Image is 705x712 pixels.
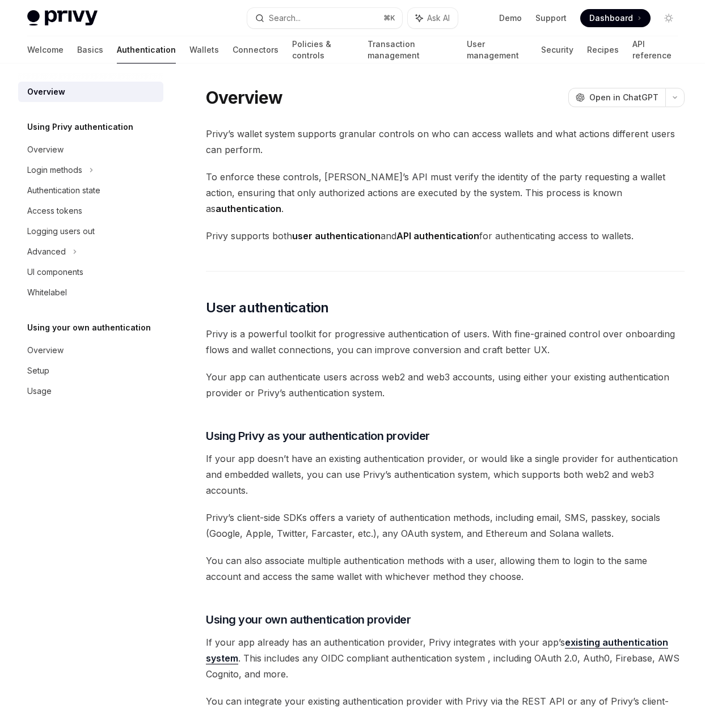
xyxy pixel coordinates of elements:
a: Policies & controls [292,36,354,63]
div: Setup [27,364,49,378]
a: Wallets [189,36,219,63]
a: User management [467,36,527,63]
span: To enforce these controls, [PERSON_NAME]’s API must verify the identity of the party requesting a... [206,169,685,217]
a: Logging users out [18,221,163,241]
a: Support [535,12,567,24]
button: Ask AI [408,8,458,28]
div: Advanced [27,245,66,258]
span: Privy is a powerful toolkit for progressive authentication of users. With fine-grained control ov... [206,326,685,358]
a: Dashboard [580,9,651,27]
span: Dashboard [589,12,633,24]
span: Open in ChatGPT [589,92,658,103]
span: Ask AI [427,12,450,24]
span: If your app doesn’t have an existing authentication provider, or would like a single provider for... [206,451,685,498]
a: Overview [18,139,163,160]
a: Overview [18,340,163,361]
strong: authentication [216,203,281,214]
div: Overview [27,143,64,156]
span: Privy supports both and for authenticating access to wallets. [206,228,685,244]
h5: Using your own authentication [27,321,151,334]
span: Using Privy as your authentication provider [206,428,430,444]
div: Login methods [27,163,82,177]
span: You can also associate multiple authentication methods with a user, allowing them to login to the... [206,553,685,584]
a: Authentication state [18,180,163,201]
div: Authentication state [27,184,100,197]
div: Overview [27,344,64,357]
span: User authentication [206,299,329,317]
a: Connectors [233,36,278,63]
div: Search... [269,11,301,25]
div: Whitelabel [27,286,67,299]
button: Search...⌘K [247,8,403,28]
a: Recipes [587,36,619,63]
a: UI components [18,262,163,282]
a: Usage [18,381,163,401]
div: Usage [27,384,52,398]
span: Privy’s client-side SDKs offers a variety of authentication methods, including email, SMS, passke... [206,510,685,541]
span: Your app can authenticate users across web2 and web3 accounts, using either your existing authent... [206,369,685,401]
span: ⌘ K [383,14,395,23]
span: Using your own authentication provider [206,612,411,628]
h5: Using Privy authentication [27,120,133,134]
a: Whitelabel [18,282,163,303]
a: Security [541,36,573,63]
img: light logo [27,10,98,26]
div: Access tokens [27,204,82,218]
button: Open in ChatGPT [568,88,665,107]
span: If your app already has an authentication provider, Privy integrates with your app’s . This inclu... [206,634,685,682]
a: Welcome [27,36,64,63]
div: Logging users out [27,224,95,238]
button: Toggle dark mode [660,9,678,27]
a: Authentication [117,36,176,63]
div: UI components [27,265,83,279]
strong: user authentication [292,230,381,241]
a: Setup [18,361,163,381]
a: Basics [77,36,103,63]
a: Transaction management [368,36,453,63]
a: Demo [499,12,522,24]
a: Access tokens [18,201,163,221]
span: Privy’s wallet system supports granular controls on who can access wallets and what actions diffe... [206,126,685,158]
div: Overview [27,85,65,99]
a: API reference [632,36,678,63]
a: Overview [18,82,163,102]
strong: API authentication [396,230,479,241]
h1: Overview [206,87,282,108]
